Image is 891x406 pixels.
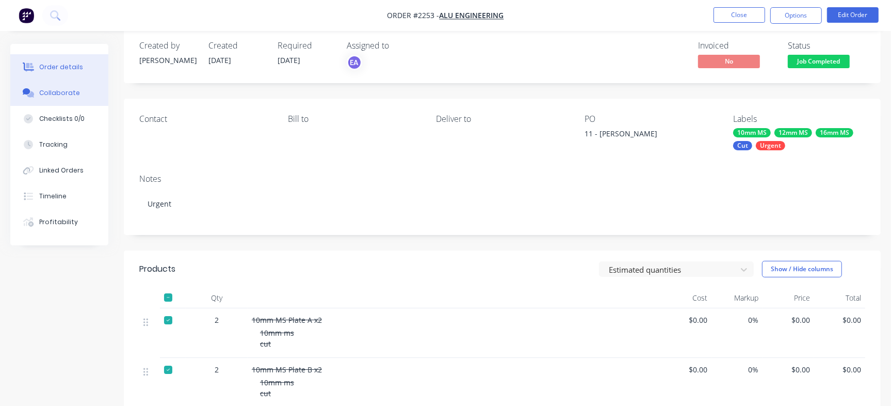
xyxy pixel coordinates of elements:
[733,128,771,137] div: 10mm MS
[39,88,80,98] div: Collaborate
[347,41,450,51] div: Assigned to
[215,315,219,325] span: 2
[10,106,108,132] button: Checklists 0/0
[260,378,294,398] span: 10mm ms cut
[19,8,34,23] img: Factory
[585,114,717,124] div: PO
[818,364,861,375] span: $0.00
[698,55,760,68] span: No
[10,54,108,80] button: Order details
[208,41,265,51] div: Created
[39,166,84,175] div: Linked Orders
[39,217,78,227] div: Profitability
[387,11,440,21] span: Order #2253 -
[774,128,812,137] div: 12mm MS
[814,288,865,308] div: Total
[665,315,707,325] span: $0.00
[39,192,67,201] div: Timeline
[10,80,108,106] button: Collaborate
[714,7,765,23] button: Close
[186,288,248,308] div: Qty
[585,128,714,143] div: 11 - [PERSON_NAME]
[252,315,322,325] span: 10mm MS Plate A x2
[716,364,758,375] span: 0%
[763,288,814,308] div: Price
[788,55,850,70] button: Job Completed
[215,364,219,375] span: 2
[39,114,85,123] div: Checklists 0/0
[139,263,175,275] div: Products
[347,55,362,70] button: EA
[10,183,108,209] button: Timeline
[10,158,108,183] button: Linked Orders
[288,114,420,124] div: Bill to
[756,141,785,150] div: Urgent
[278,41,334,51] div: Required
[139,41,196,51] div: Created by
[818,315,861,325] span: $0.00
[788,41,865,51] div: Status
[208,55,231,65] span: [DATE]
[278,55,300,65] span: [DATE]
[39,140,68,149] div: Tracking
[39,63,83,72] div: Order details
[139,188,865,220] div: Urgent
[660,288,711,308] div: Cost
[827,7,879,23] button: Edit Order
[788,55,850,68] span: Job Completed
[440,11,504,21] a: Alu Engineering
[139,55,196,66] div: [PERSON_NAME]
[762,261,842,277] button: Show / Hide columns
[10,132,108,158] button: Tracking
[260,328,294,349] span: 10mm ms cut
[767,364,810,375] span: $0.00
[252,365,322,374] span: 10mm MS Plate B x2
[767,315,810,325] span: $0.00
[139,114,271,124] div: Contact
[733,141,752,150] div: Cut
[816,128,853,137] div: 16mm MS
[10,209,108,235] button: Profitability
[716,315,758,325] span: 0%
[436,114,569,124] div: Deliver to
[733,114,865,124] div: Labels
[770,7,822,24] button: Options
[665,364,707,375] span: $0.00
[139,174,865,184] div: Notes
[711,288,763,308] div: Markup
[698,41,775,51] div: Invoiced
